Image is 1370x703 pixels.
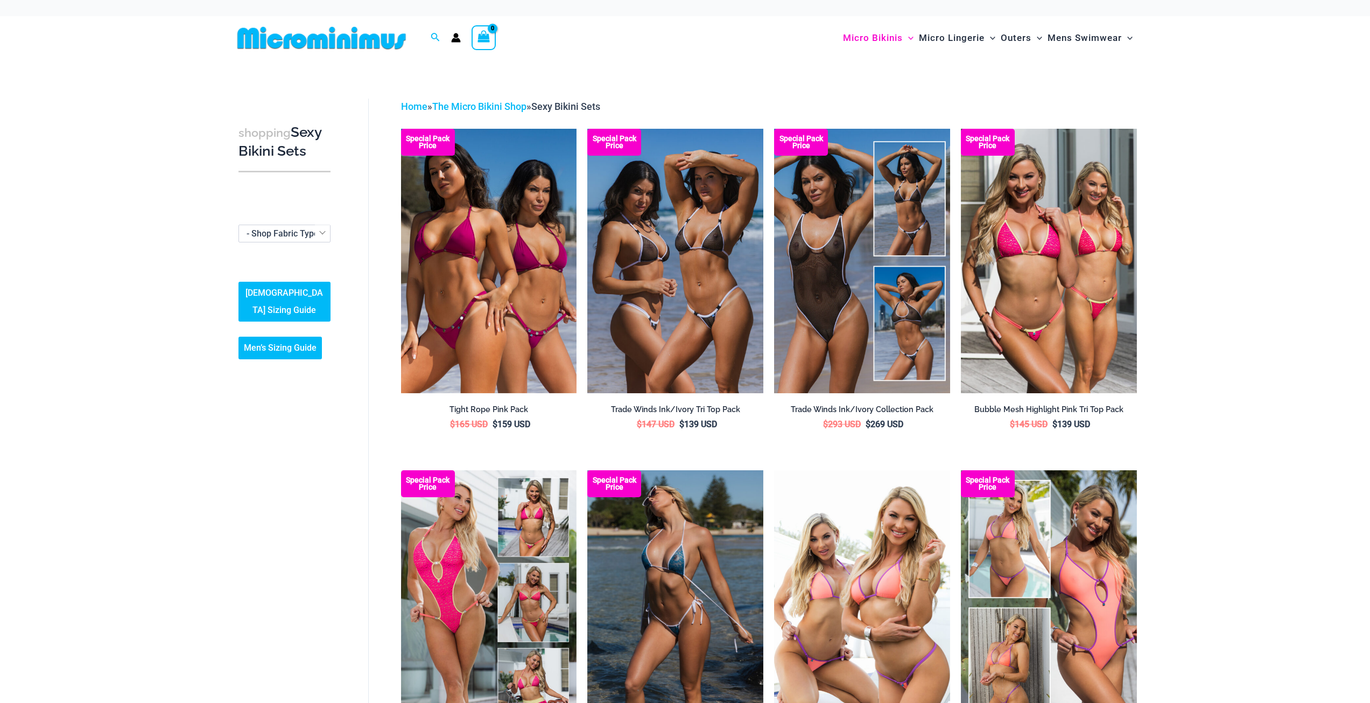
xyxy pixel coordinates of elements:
[531,101,600,112] span: Sexy Bikini Sets
[1052,419,1057,429] span: $
[431,31,440,45] a: Search icon link
[1048,24,1122,52] span: Mens Swimwear
[1031,24,1042,52] span: Menu Toggle
[1052,419,1090,429] bdi: 139 USD
[450,419,455,429] span: $
[587,477,641,491] b: Special Pack Price
[401,405,577,419] a: Tight Rope Pink Pack
[233,26,410,50] img: MM SHOP LOGO FLAT
[679,419,684,429] span: $
[247,228,319,239] span: - Shop Fabric Type
[401,129,577,393] img: Collection Pack F
[401,101,427,112] a: Home
[961,477,1015,491] b: Special Pack Price
[493,419,497,429] span: $
[587,129,763,393] img: Top Bum Pack
[840,22,916,54] a: Micro BikinisMenu ToggleMenu Toggle
[961,405,1137,419] a: Bubble Mesh Highlight Pink Tri Top Pack
[1122,24,1133,52] span: Menu Toggle
[903,24,914,52] span: Menu Toggle
[587,135,641,149] b: Special Pack Price
[401,135,455,149] b: Special Pack Price
[823,419,861,429] bdi: 293 USD
[839,20,1137,56] nav: Site Navigation
[637,419,642,429] span: $
[961,129,1137,393] img: Tri Top Pack F
[919,24,985,52] span: Micro Lingerie
[401,129,577,393] a: Collection Pack F Collection Pack B (3)Collection Pack B (3)
[472,25,496,50] a: View Shopping Cart, empty
[238,123,331,161] h3: Sexy Bikini Sets
[239,225,330,242] span: - Shop Fabric Type
[637,419,675,429] bdi: 147 USD
[238,126,291,140] span: shopping
[998,22,1045,54] a: OutersMenu ToggleMenu Toggle
[238,282,331,322] a: [DEMOGRAPHIC_DATA] Sizing Guide
[451,33,461,43] a: Account icon link
[1010,419,1048,429] bdi: 145 USD
[866,419,870,429] span: $
[238,337,322,359] a: Men’s Sizing Guide
[587,405,763,419] a: Trade Winds Ink/Ivory Tri Top Pack
[961,129,1137,393] a: Tri Top Pack F Tri Top Pack BTri Top Pack B
[450,419,488,429] bdi: 165 USD
[1045,22,1135,54] a: Mens SwimwearMenu ToggleMenu Toggle
[432,101,526,112] a: The Micro Bikini Shop
[401,101,600,112] span: » »
[961,135,1015,149] b: Special Pack Price
[401,405,577,415] h2: Tight Rope Pink Pack
[679,419,717,429] bdi: 139 USD
[774,405,950,419] a: Trade Winds Ink/Ivory Collection Pack
[587,405,763,415] h2: Trade Winds Ink/Ivory Tri Top Pack
[774,129,950,393] a: Collection Pack Collection Pack b (1)Collection Pack b (1)
[985,24,995,52] span: Menu Toggle
[1010,419,1015,429] span: $
[774,405,950,415] h2: Trade Winds Ink/Ivory Collection Pack
[587,129,763,393] a: Top Bum Pack Top Bum Pack bTop Bum Pack b
[961,405,1137,415] h2: Bubble Mesh Highlight Pink Tri Top Pack
[916,22,998,54] a: Micro LingerieMenu ToggleMenu Toggle
[843,24,903,52] span: Micro Bikinis
[774,129,950,393] img: Collection Pack
[493,419,530,429] bdi: 159 USD
[1001,24,1031,52] span: Outers
[774,135,828,149] b: Special Pack Price
[238,225,331,242] span: - Shop Fabric Type
[401,477,455,491] b: Special Pack Price
[866,419,903,429] bdi: 269 USD
[823,419,828,429] span: $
